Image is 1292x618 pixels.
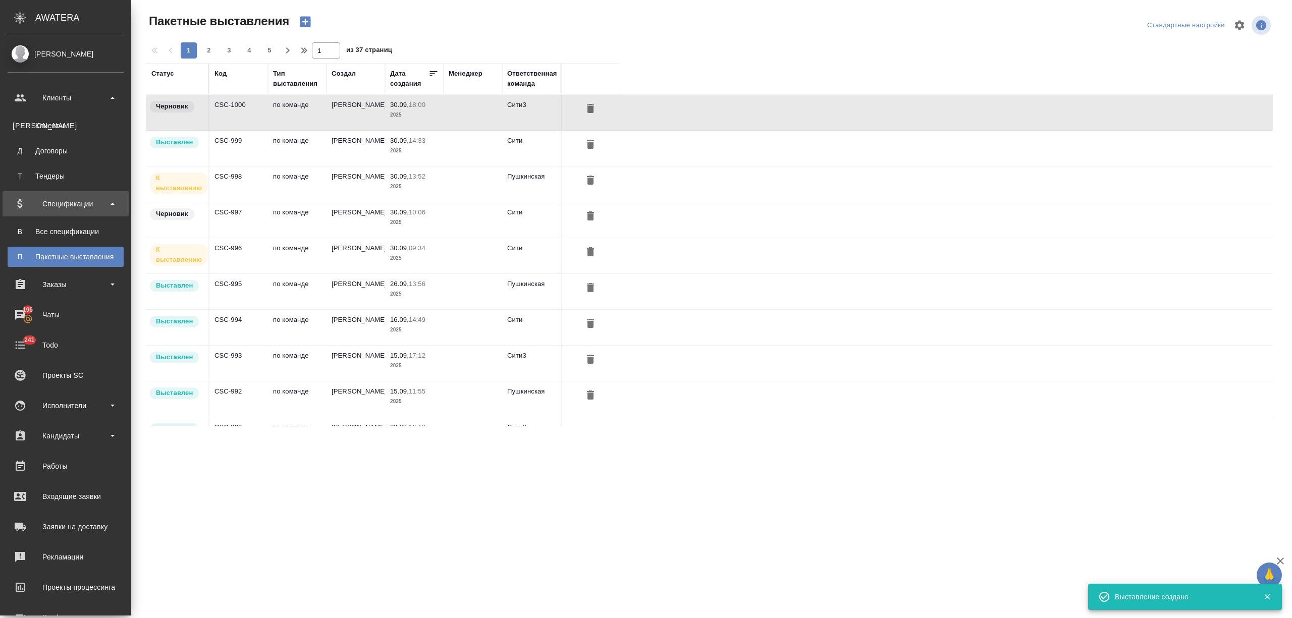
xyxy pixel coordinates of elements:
td: Пушкинская [502,166,561,202]
td: по команде [268,95,327,130]
a: Рекламации [3,544,129,570]
div: Заказы [8,277,124,292]
td: Сити [502,131,561,166]
td: CSC-1000 [209,95,268,130]
div: Клиенты [8,90,124,105]
p: 26.09, [390,280,409,288]
p: 15.09, [390,387,409,395]
div: Рекламации [8,549,124,565]
td: по команде [268,381,327,417]
button: Удалить [582,243,599,262]
div: Исполнители [8,398,124,413]
p: 15.09, [390,352,409,359]
p: Черновик [156,101,188,111]
a: ТТендеры [8,166,124,186]
a: Заявки на доставку [3,514,129,539]
div: Дата создания [390,69,428,89]
button: Удалить [582,100,599,119]
button: 🙏 [1257,563,1282,588]
td: Пушкинская [502,381,561,417]
td: по команде [268,417,327,453]
p: 2025 [390,253,439,263]
div: Заявки на доставку [8,519,124,534]
td: CSC-990 [209,417,268,453]
td: CSC-999 [209,131,268,166]
td: CSC-997 [209,202,268,238]
div: AWATERA [35,8,131,28]
p: 18:00 [409,101,425,108]
div: Todo [8,338,124,353]
div: Менеджер [449,69,482,79]
button: Удалить [582,136,599,154]
button: Удалить [582,422,599,441]
p: К выставлению [156,245,202,265]
span: 241 [18,335,41,345]
p: 2025 [390,182,439,192]
p: 13:56 [409,280,425,288]
div: Клиенты [13,121,119,131]
a: Проекты SC [3,363,129,388]
td: Пушкинская [502,274,561,309]
td: [PERSON_NAME] [327,310,385,345]
div: Тендеры [13,171,119,181]
div: Статус [151,69,174,79]
p: 30.09, [390,101,409,108]
span: Пакетные выставления [146,13,289,29]
button: 5 [261,42,278,59]
a: Проекты процессинга [3,575,129,600]
a: ППакетные выставления [8,247,124,267]
p: 13:52 [409,173,425,180]
p: Выставлен [156,352,193,362]
button: 3 [221,42,237,59]
p: 30.09, [390,208,409,216]
a: 241Todo [3,332,129,358]
span: Посмотреть информацию [1252,16,1273,35]
p: Выставлен [156,280,193,291]
p: Выставлен [156,388,193,398]
span: 5 [261,45,278,55]
td: CSC-998 [209,166,268,202]
div: Тип выставления [273,69,321,89]
div: Выставление создано [1115,592,1248,602]
td: по команде [268,274,327,309]
button: Удалить [582,172,599,190]
button: Удалить [582,351,599,369]
button: 4 [241,42,257,59]
div: Пакетные выставления [13,252,119,262]
p: 10:06 [409,208,425,216]
td: по команде [268,238,327,273]
td: [PERSON_NAME] [327,131,385,166]
p: 2025 [390,325,439,335]
td: CSC-992 [209,381,268,417]
a: Работы [3,454,129,479]
div: Кандидаты [8,428,124,443]
td: Сити3 [502,95,561,130]
p: 30.09, [390,137,409,144]
span: 196 [17,305,39,315]
td: CSC-994 [209,310,268,345]
td: по команде [268,131,327,166]
span: 4 [241,45,257,55]
td: по команде [268,310,327,345]
p: 30.09, [390,173,409,180]
td: Сити [502,202,561,238]
p: 16.09, [390,316,409,323]
td: [PERSON_NAME] [327,95,385,130]
div: Проекты SC [8,368,124,383]
span: 🙏 [1261,565,1278,586]
span: 3 [221,45,237,55]
a: ВВсе спецификации [8,221,124,242]
div: Код [214,69,227,79]
div: [PERSON_NAME] [8,48,124,60]
p: 2025 [390,289,439,299]
p: 16:12 [409,423,425,431]
p: 2025 [390,146,439,156]
p: 17:12 [409,352,425,359]
div: Спецификации [8,196,124,211]
td: [PERSON_NAME] [327,202,385,238]
p: Выставлен [156,424,193,434]
div: Ответственная команда [507,69,557,89]
p: Выставлен [156,316,193,326]
button: Удалить [582,207,599,226]
div: Создал [332,69,356,79]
